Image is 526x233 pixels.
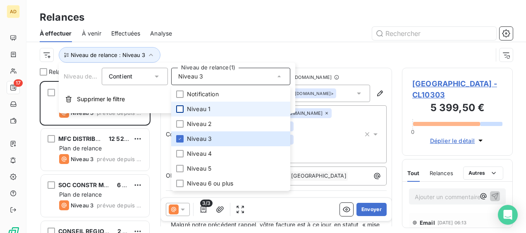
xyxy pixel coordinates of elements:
[71,156,93,162] span: Niveau 3
[58,89,120,96] span: [GEOGRAPHIC_DATA]
[187,105,210,113] span: Niveau 1
[77,95,125,103] span: Supprimer le filtre
[420,219,435,226] span: Email
[64,73,114,80] span: Niveau de relance
[59,145,102,152] span: Plan de relance
[430,170,453,176] span: Relances
[412,78,502,100] span: [GEOGRAPHIC_DATA] - CL10303
[58,181,192,188] span: SOC CONSTR MENUIS INDUST (SOCOMI) SARL
[438,220,467,225] span: [DATE] 06:13
[40,81,151,233] div: grid
[7,5,20,18] div: AD
[97,202,143,209] span: prévue depuis 7 jours
[187,164,211,173] span: Niveau 5
[109,135,143,142] span: 12 522,55 €
[40,29,72,38] span: À effectuer
[59,90,295,108] button: Supprimer le filtre
[14,79,23,87] span: 17
[109,73,132,80] span: Contient
[150,29,172,38] span: Analyse
[111,29,141,38] span: Effectuées
[166,130,195,138] label: Cc :
[200,200,213,207] span: 3/3
[97,156,143,162] span: prévue depuis 7 jours
[178,72,203,81] span: Niveau 3
[187,135,212,143] span: Niveau 3
[59,191,102,198] span: Plan de relance
[498,205,518,225] div: Open Intercom Messenger
[71,52,145,58] span: Niveau de relance : Niveau 3
[290,171,348,181] span: [GEOGRAPHIC_DATA]
[58,135,131,142] span: MFC DISTRIBUTION SARL
[430,136,475,145] span: Déplier le détail
[412,100,502,117] h3: 5 399,50 €
[428,136,488,145] button: Déplier le détail
[187,179,233,188] span: Niveau 6 ou plus
[187,120,212,128] span: Niveau 2
[411,128,414,135] span: 0
[59,47,160,63] button: Niveau de relance : Niveau 3
[187,90,219,98] span: Notification
[407,170,420,176] span: Tout
[49,68,74,76] span: Relances
[372,27,496,40] input: Rechercher
[463,166,503,180] button: Autres
[71,202,93,209] span: Niveau 3
[82,29,101,38] span: À venir
[166,172,184,179] span: Objet :
[117,181,149,188] span: 6 993,26 €
[40,10,84,25] h3: Relances
[187,150,212,158] span: Niveau 4
[356,203,387,216] button: Envoyer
